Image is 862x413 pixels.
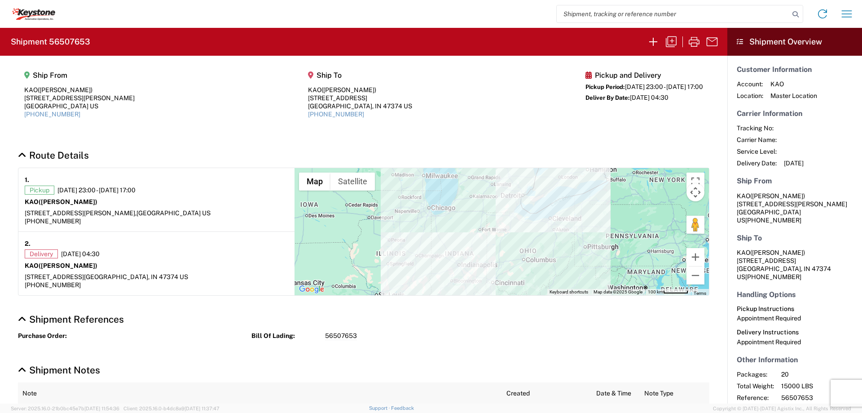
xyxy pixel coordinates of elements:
strong: 1. [25,174,29,186]
span: Account: [737,80,763,88]
div: [STREET_ADDRESS][PERSON_NAME] [24,94,135,102]
div: [STREET_ADDRESS] [308,94,412,102]
span: 20 [781,370,858,378]
h5: Ship To [737,234,853,242]
span: ([PERSON_NAME]) [321,86,376,93]
a: [PHONE_NUMBER] [24,111,80,118]
h2: Shipment 56507653 [11,36,90,47]
h5: Pickup and Delivery [585,71,703,80]
span: [DATE] 04:30 [61,250,100,258]
span: [GEOGRAPHIC_DATA] US [136,209,211,217]
strong: KAO [25,198,97,205]
a: Open this area in Google Maps (opens a new window) [297,284,326,295]
h5: Ship From [737,177,853,185]
button: Zoom out [686,266,704,284]
span: Total Weight: [737,382,774,390]
button: Toggle fullscreen view [686,173,704,191]
div: [PHONE_NUMBER] [25,217,288,225]
span: [STREET_ADDRESS][PERSON_NAME] [737,200,847,208]
span: Reference: [737,394,774,402]
strong: KAO [25,262,97,269]
span: 100 km [648,289,663,294]
span: Packages: [737,370,774,378]
button: Map camera controls [686,183,704,201]
button: Show satellite imagery [330,173,375,191]
span: Deliver By Date: [585,94,630,101]
th: Note [18,382,502,404]
a: Support [369,405,391,411]
span: [STREET_ADDRESS] [25,273,84,280]
span: [PHONE_NUMBER] [745,217,801,224]
span: [GEOGRAPHIC_DATA], IN 47374 US [84,273,188,280]
h5: Other Information [737,355,853,364]
a: Hide Details [18,364,100,376]
span: Master Location [770,92,817,100]
div: Appointment Required [737,338,853,346]
span: Delivery Date: [737,159,777,167]
strong: Bill Of Lading: [251,332,319,340]
span: 56507653 [325,332,357,340]
div: KAO [24,86,135,94]
span: Map data ©2025 Google [594,289,642,294]
span: [PHONE_NUMBER] [745,273,801,280]
img: Google [297,284,326,295]
span: Client: 2025.16.0-b4dc8a9 [123,406,220,411]
th: Created [502,382,592,404]
span: KAO [737,192,750,200]
span: Carrier Name: [737,136,777,144]
button: Show street map [299,173,330,191]
h5: Ship From [24,71,135,80]
h6: Delivery Instructions [737,329,853,336]
span: KAO [770,80,817,88]
span: Tracking No: [737,124,777,132]
button: Zoom in [686,248,704,266]
h5: Ship To [308,71,412,80]
span: Location: [737,92,763,100]
span: ([PERSON_NAME]) [750,192,805,200]
a: Hide Details [18,150,89,161]
strong: 2. [25,238,31,249]
input: Shipment, tracking or reference number [557,5,789,22]
h5: Carrier Information [737,109,853,118]
div: KAO [308,86,412,94]
span: 56507653 [781,394,858,402]
address: [GEOGRAPHIC_DATA] US [737,192,853,224]
div: [GEOGRAPHIC_DATA], IN 47374 US [308,102,412,110]
span: Copyright © [DATE]-[DATE] Agistix Inc., All Rights Reserved [713,404,851,413]
span: [DATE] 04:30 [630,94,668,101]
span: Server: 2025.16.0-21b0bc45e7b [11,406,119,411]
span: Pickup [25,186,54,195]
span: [DATE] [784,159,804,167]
th: Note Type [640,382,709,404]
h6: Pickup Instructions [737,305,853,313]
button: Drag Pegman onto the map to open Street View [686,216,704,234]
strong: Purchase Order: [18,332,85,340]
span: Service Level: [737,147,777,155]
span: ([PERSON_NAME]) [38,86,92,93]
span: KAO [STREET_ADDRESS] [737,249,805,264]
th: Date & Time [592,382,640,404]
button: Map Scale: 100 km per 52 pixels [645,289,691,295]
button: Keyboard shortcuts [550,289,588,295]
span: ([PERSON_NAME]) [39,262,97,269]
span: [DATE] 11:54:36 [84,406,119,411]
span: [DATE] 11:37:47 [185,406,220,411]
a: [PHONE_NUMBER] [308,111,364,118]
div: [GEOGRAPHIC_DATA] US [24,102,135,110]
a: Terms [694,291,706,296]
span: [DATE] 23:00 - [DATE] 17:00 [625,83,703,90]
address: [GEOGRAPHIC_DATA], IN 47374 US [737,249,853,281]
span: ([PERSON_NAME]) [750,249,805,256]
h5: Customer Information [737,65,853,74]
span: [DATE] 23:00 - [DATE] 17:00 [57,186,136,194]
header: Shipment Overview [727,28,862,56]
span: Delivery [25,249,58,258]
a: Hide Details [18,314,124,325]
span: 15000 LBS [781,382,858,390]
h5: Handling Options [737,290,853,299]
a: Feedback [391,405,414,411]
span: ([PERSON_NAME]) [39,198,97,205]
div: Appointment Required [737,314,853,322]
span: Pickup Period: [585,84,625,90]
div: [PHONE_NUMBER] [25,281,288,289]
